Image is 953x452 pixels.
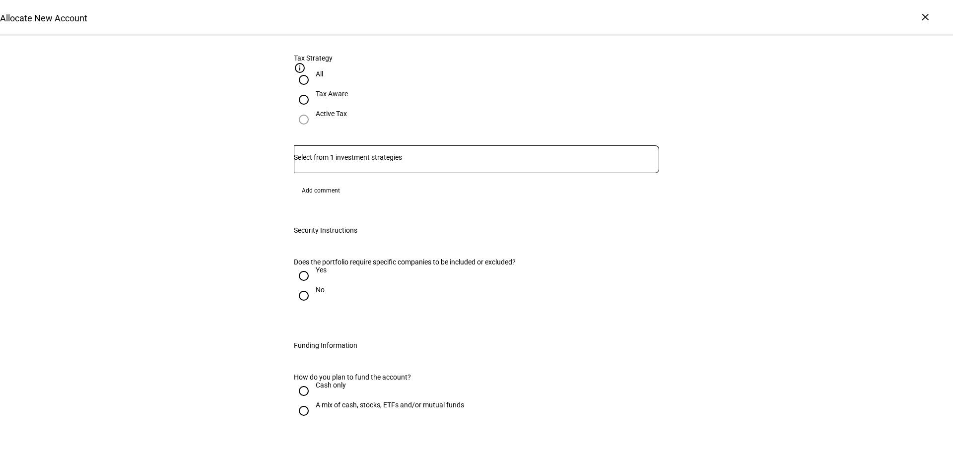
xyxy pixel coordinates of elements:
[316,401,464,409] div: A mix of cash, stocks, ETFs and/or mutual funds
[294,153,659,161] input: Number
[294,54,659,62] div: Tax Strategy
[294,62,306,74] mat-icon: info_outline
[316,70,323,78] div: All
[302,183,340,198] span: Add comment
[294,258,549,266] div: Does the portfolio require specific companies to be included or excluded?
[294,341,357,349] div: Funding Information
[316,266,327,274] div: Yes
[294,373,659,381] div: How do you plan to fund the account?
[316,90,348,98] div: Tax Aware
[917,9,933,25] div: ×
[316,381,346,389] div: Cash only
[294,226,357,234] div: Security Instructions
[316,286,325,294] div: No
[294,54,659,70] plt-strategy-filter-column-header: Tax Strategy
[294,183,348,198] button: Add comment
